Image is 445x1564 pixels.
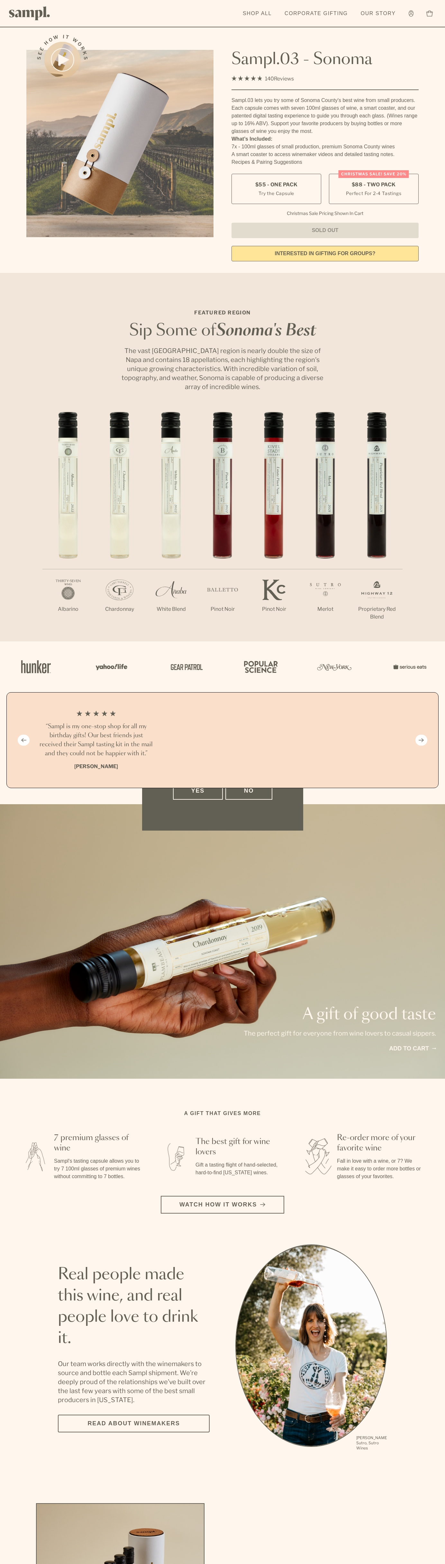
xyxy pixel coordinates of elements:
div: slide 1 [235,1244,387,1452]
p: Pinot Noir [197,605,248,613]
li: 7 / 7 [351,412,403,641]
p: White Blend [145,605,197,613]
div: 140Reviews [232,74,294,83]
li: 2 / 7 [94,412,145,634]
p: The perfect gift for everyone from wine lovers to casual sippers. [244,1029,436,1038]
b: [PERSON_NAME] [74,763,118,769]
li: 6 / 7 [300,412,351,634]
li: 5 / 7 [248,412,300,634]
button: Sold Out [232,223,419,238]
li: 3 / 7 [145,412,197,634]
button: Previous slide [18,735,30,746]
img: Sampl.03 - Sonoma [26,50,213,237]
li: 4 / 7 [197,412,248,634]
button: Next slide [415,735,427,746]
span: $55 - One Pack [255,181,298,188]
a: Shop All [240,6,275,21]
button: Yes [173,782,223,800]
li: 1 / 4 [38,705,154,775]
small: Perfect For 2-4 Tastings [346,190,401,197]
li: 1 / 7 [42,412,94,634]
p: A gift of good taste [244,1007,436,1022]
p: Proprietary Red Blend [351,605,403,621]
p: Merlot [300,605,351,613]
a: Our Story [358,6,399,21]
div: Christmas SALE! Save 20% [339,170,409,178]
a: Corporate Gifting [281,6,351,21]
a: Add to cart [389,1044,436,1053]
p: Albarino [42,605,94,613]
ul: carousel [235,1244,387,1452]
p: [PERSON_NAME] Sutro, Sutro Wines [356,1435,387,1451]
button: See how it works [44,42,80,78]
p: Chardonnay [94,605,145,613]
img: Sampl logo [9,6,50,20]
small: Try the Capsule [259,190,294,197]
p: Pinot Noir [248,605,300,613]
a: interested in gifting for groups? [232,246,419,261]
span: $88 - Two Pack [352,181,396,188]
h3: “Sampl is my one-stop shop for all my birthday gifts! Our best friends just received their Sampl ... [38,722,154,758]
button: No [225,782,272,800]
